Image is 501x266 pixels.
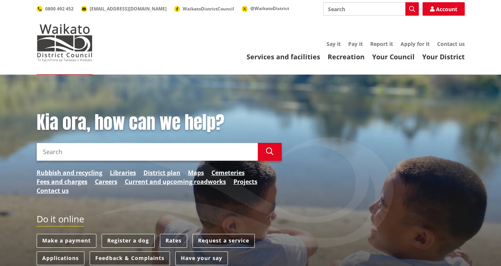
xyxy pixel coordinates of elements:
[37,168,102,177] a: Rubbish and recycling
[37,24,93,61] img: Waikato District Council - Te Kaunihera aa Takiwaa o Waikato
[37,112,282,134] h1: Kia ora, how can we help?
[437,40,465,47] a: Contact us
[323,2,419,16] input: Search input
[37,6,74,12] a: 0800 492 452
[370,40,393,47] a: Report it
[211,168,245,177] a: Cemeteries
[327,40,341,47] a: Say it
[37,177,87,186] a: Fees and charges
[90,251,170,265] a: Feedback & Complaints
[192,234,255,248] a: Request a service
[247,52,320,61] a: Services and facilities
[160,234,187,248] a: Rates
[37,143,258,161] input: Search input
[422,52,465,61] a: Your District
[37,251,84,265] a: Applications
[234,177,257,186] a: Projects
[102,234,155,248] a: Register a dog
[95,177,117,186] a: Careers
[174,6,234,12] a: WaikatoDistrictCouncil
[45,6,74,12] span: 0800 492 452
[250,5,289,12] span: @WaikatoDistrict
[188,168,204,177] a: Maps
[242,5,289,12] a: @WaikatoDistrict
[37,214,84,227] h2: Do it online
[110,168,136,177] a: Libraries
[125,177,226,186] a: Current and upcoming roadworks
[183,6,234,12] span: WaikatoDistrictCouncil
[348,40,363,47] a: Pay it
[328,52,365,61] a: Recreation
[175,251,228,265] a: Have your say
[37,234,96,248] a: Make a payment
[90,6,167,12] span: [EMAIL_ADDRESS][DOMAIN_NAME]
[143,168,180,177] a: District plan
[37,186,69,195] a: Contact us
[372,52,415,61] a: Your Council
[401,40,430,47] a: Apply for it
[81,6,167,12] a: [EMAIL_ADDRESS][DOMAIN_NAME]
[423,2,465,16] a: Account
